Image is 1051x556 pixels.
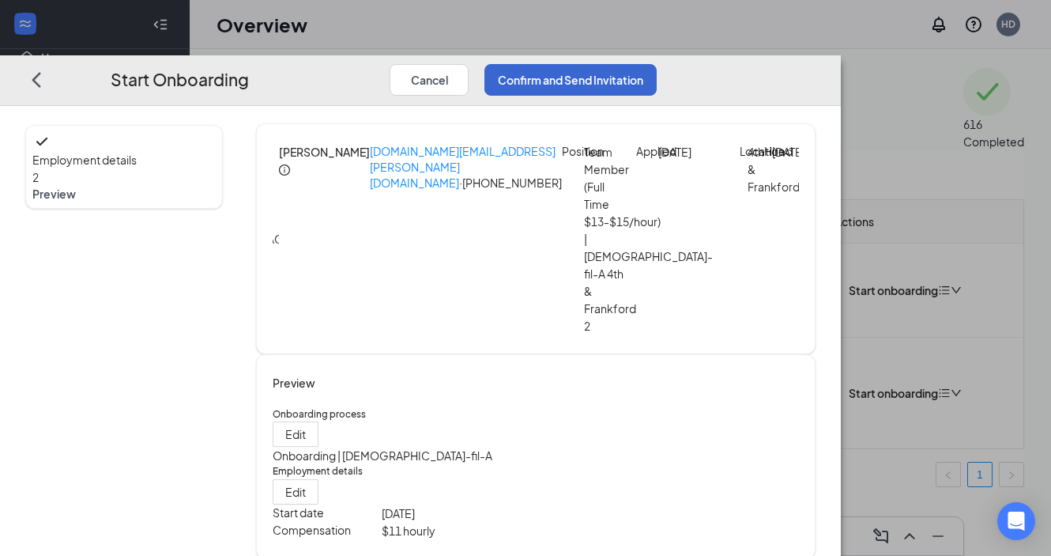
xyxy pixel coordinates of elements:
span: Preview [32,186,216,202]
span: Edit [285,484,306,500]
h5: Employment details [273,465,799,479]
svg: Checkmark [32,132,51,151]
p: $ 11 hourly [382,522,535,539]
p: Start date [273,505,382,520]
h4: [PERSON_NAME] [279,143,370,161]
h4: Preview [273,374,799,391]
a: [DOMAIN_NAME][EMAIL_ADDRESS][PERSON_NAME][DOMAIN_NAME] [370,144,556,190]
p: Applied [636,143,658,159]
span: Employment details [32,151,216,168]
p: 4th & Frankford [748,143,763,195]
div: AG [267,230,284,248]
p: Team Member (Full Time $13-$15/hour) | [DEMOGRAPHIC_DATA]-fil-A 4th & Frankford 2 [584,143,628,335]
button: Cancel [390,64,469,96]
p: Compensation [273,522,382,538]
div: Open Intercom Messenger [997,502,1035,540]
span: Onboarding | [DEMOGRAPHIC_DATA]-fil-A [273,449,492,463]
button: Confirm and Send Invitation [484,64,657,96]
p: Hired [764,143,771,159]
button: Edit [273,479,318,505]
p: [DATE] [382,505,535,522]
span: info-circle [279,165,290,176]
span: 2 [32,170,39,184]
p: [DATE] [772,143,787,161]
p: · [PHONE_NUMBER] [370,143,562,319]
span: Edit [285,427,306,443]
h5: Onboarding process [273,407,799,422]
p: Position [562,143,584,159]
p: Location [740,143,747,159]
p: [DATE] [658,143,703,161]
button: Edit [273,422,318,448]
h3: Start Onboarding [111,66,249,93]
